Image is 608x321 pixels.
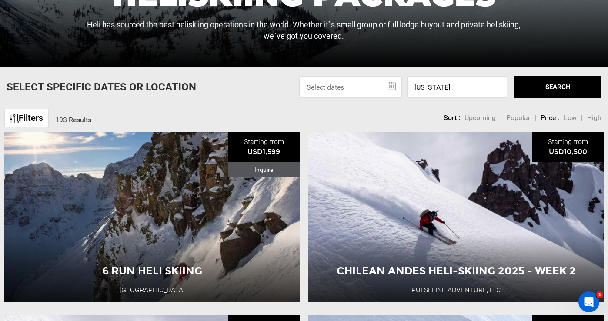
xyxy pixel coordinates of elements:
[299,76,402,98] input: Select dates
[506,114,530,122] span: Popular
[587,114,601,122] span: High
[55,116,91,124] span: 193 Results
[4,109,49,127] a: Filters
[82,19,526,41] p: Heli has sourced the best heliskiing operations in the world. Whether it`s small group or full lo...
[500,113,502,123] li: |
[535,113,536,123] li: |
[7,80,196,94] p: Select Specific Dates Or Location
[564,114,577,122] span: Low
[10,114,19,123] img: btn-icon.svg
[596,291,603,298] span: 1
[581,113,583,123] li: |
[514,76,601,98] button: SEARCH
[541,113,559,123] li: Price :
[578,291,599,312] iframe: Intercom live chat
[407,76,507,98] input: Enter a location
[444,113,460,123] li: Sort :
[464,114,496,122] span: Upcoming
